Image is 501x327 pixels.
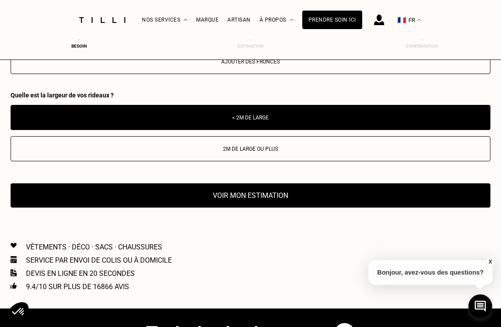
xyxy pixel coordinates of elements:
img: Icon [11,256,17,263]
a: Artisan [227,17,251,23]
img: menu déroulant [417,19,421,21]
img: Menu déroulant [184,19,187,21]
a: Marque [196,17,219,23]
img: Logo du service de couturière Tilli [76,17,129,23]
button: Ajouter des fronces [11,49,490,74]
div: Quelle est la largeur de vos rideaux ? [11,92,490,99]
p: 9.4/10 sur plus de 16866 avis [26,282,129,291]
button: X [486,257,494,267]
div: Confirmation [405,44,440,48]
img: icône connexion [374,15,384,25]
button: 2m de large ou plus [11,136,490,161]
div: < 2m de large [15,115,486,121]
p: Bonjour, avez-vous des questions? [368,260,493,285]
div: Besoin [61,44,96,48]
img: Icon [11,243,17,248]
button: < 2m de large [11,105,490,130]
div: 2m de large ou plus [15,146,486,152]
img: Icon [11,269,17,276]
p: Devis en ligne en 20 secondes [26,269,135,278]
p: Vêtements · Déco · Sacs · Chaussures [26,243,162,251]
img: Icon [11,282,17,289]
span: 🇫🇷 [397,16,406,24]
div: Nos services [142,0,187,40]
div: À propos [260,0,293,40]
div: Ajouter des fronces [15,59,486,65]
img: Menu déroulant à propos [290,19,293,21]
a: Prendre soin ici [302,11,362,29]
div: Estimation [233,44,268,48]
button: 🇫🇷 FR [393,0,425,40]
button: Voir mon estimation [11,183,490,208]
p: Service par envoi de colis ou à domicile [26,256,172,264]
